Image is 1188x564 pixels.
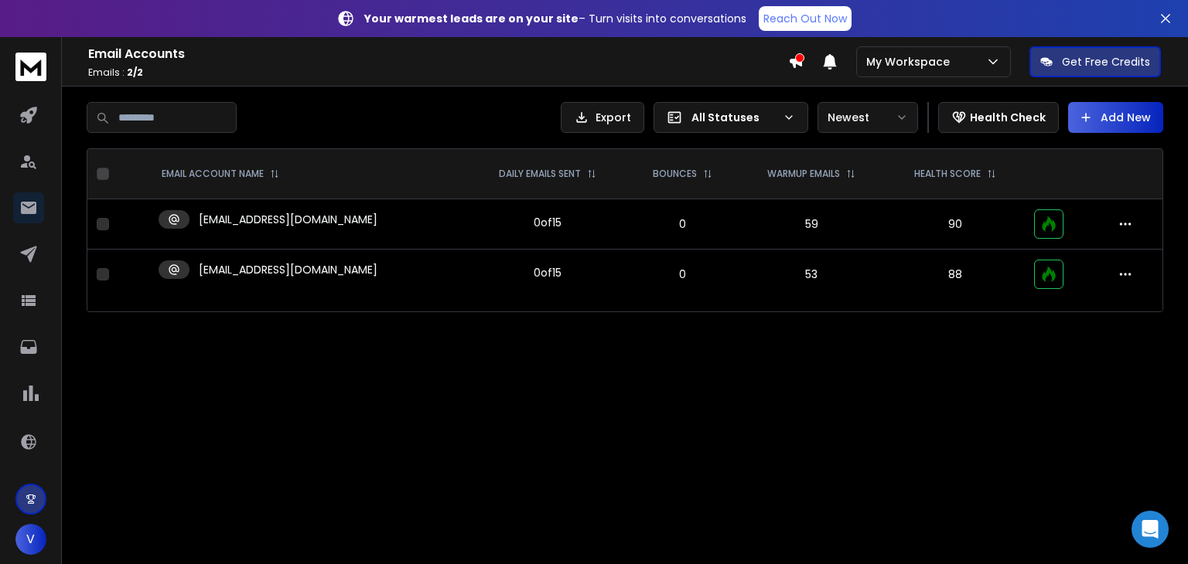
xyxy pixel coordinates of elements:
button: Add New [1068,102,1163,133]
button: Get Free Credits [1029,46,1161,77]
button: V [15,524,46,555]
td: 53 [738,250,886,300]
p: WARMUP EMAILS [767,168,840,180]
p: All Statuses [691,110,777,125]
button: Health Check [938,102,1059,133]
p: 0 [637,267,729,282]
p: Health Check [970,110,1046,125]
div: EMAIL ACCOUNT NAME [162,168,279,180]
a: Reach Out Now [759,6,852,31]
div: 0 of 15 [534,215,562,230]
p: 0 [637,216,729,232]
p: My Workspace [866,54,956,70]
h1: Email Accounts [88,45,788,63]
p: Reach Out Now [763,11,847,26]
button: Newest [818,102,918,133]
td: 90 [886,199,1025,250]
span: 2 / 2 [127,66,143,79]
p: Get Free Credits [1062,54,1150,70]
div: Open Intercom Messenger [1132,511,1169,548]
strong: Your warmest leads are on your site [364,11,579,26]
p: BOUNCES [653,168,697,180]
p: – Turn visits into conversations [364,11,746,26]
p: [EMAIL_ADDRESS][DOMAIN_NAME] [199,262,377,277]
button: Export [561,102,644,133]
p: Emails : [88,66,788,79]
td: 59 [738,199,886,250]
td: 88 [886,250,1025,300]
p: [EMAIL_ADDRESS][DOMAIN_NAME] [199,212,377,227]
p: HEALTH SCORE [914,168,981,180]
p: DAILY EMAILS SENT [499,168,581,180]
div: 0 of 15 [534,265,562,280]
img: logo [15,53,46,81]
